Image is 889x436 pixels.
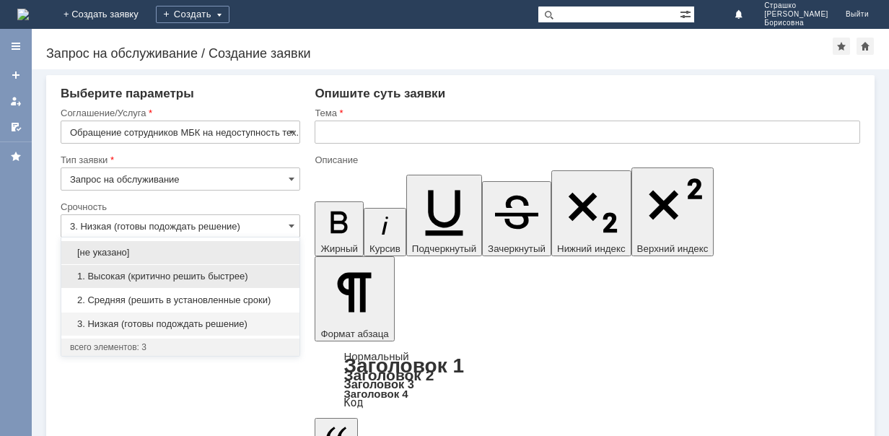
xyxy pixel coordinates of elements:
a: Заголовок 3 [343,378,413,391]
span: Опишите суть заявки [315,87,445,100]
a: Заголовок 4 [343,388,408,400]
button: Формат абзаца [315,256,394,341]
span: 3. Низкая (готовы подождать решение) [70,318,291,330]
a: Мои заявки [4,90,27,113]
img: logo [17,9,29,20]
span: Жирный [320,243,358,254]
span: 1. Высокая (критично решить быстрее) [70,271,291,282]
span: Курсив [369,243,400,254]
div: Сделать домашней страницей [857,38,874,55]
span: Зачеркнутый [488,243,546,254]
a: Заголовок 1 [343,354,464,377]
span: Расширенный поиск [680,6,694,20]
span: Формат абзаца [320,328,388,339]
span: Нижний индекс [557,243,626,254]
span: [PERSON_NAME] [764,10,828,19]
button: Зачеркнутый [482,181,551,256]
a: Создать заявку [4,64,27,87]
div: Описание [315,155,857,165]
a: Мои согласования [4,115,27,139]
div: Добавить в избранное [833,38,850,55]
a: Заголовок 2 [343,367,434,383]
div: Срочность [61,202,297,212]
a: Перейти на домашнюю страницу [17,9,29,20]
span: Страшко [764,1,828,10]
span: Подчеркнутый [412,243,476,254]
span: 2. Средняя (решить в установленные сроки) [70,295,291,306]
span: Выберите параметры [61,87,194,100]
button: Верхний индекс [631,167,714,256]
a: Код [343,396,363,409]
div: Запрос на обслуживание / Создание заявки [46,46,833,61]
span: Верхний индекс [637,243,709,254]
span: Борисовна [764,19,828,27]
div: всего элементов: 3 [70,341,291,353]
div: Тема [315,108,857,118]
a: Нормальный [343,350,408,362]
button: Подчеркнутый [406,175,482,256]
div: Соглашение/Услуга [61,108,297,118]
button: Жирный [315,201,364,256]
div: Формат абзаца [315,352,860,408]
button: Курсив [364,208,406,256]
div: Создать [156,6,229,23]
span: [не указано] [70,247,291,258]
div: Тип заявки [61,155,297,165]
button: Нижний индекс [551,170,631,256]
